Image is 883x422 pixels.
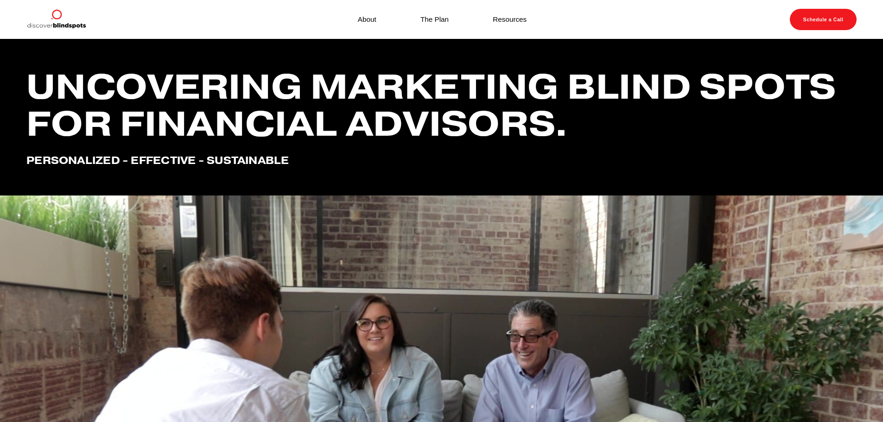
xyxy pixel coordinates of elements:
[26,68,857,142] h1: Uncovering marketing blind spots for financial advisors.
[420,13,449,25] a: The Plan
[26,9,86,30] img: Discover Blind Spots
[493,13,527,25] a: Resources
[790,9,857,30] a: Schedule a Call
[26,154,857,166] h4: Personalized - effective - Sustainable
[358,13,376,25] a: About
